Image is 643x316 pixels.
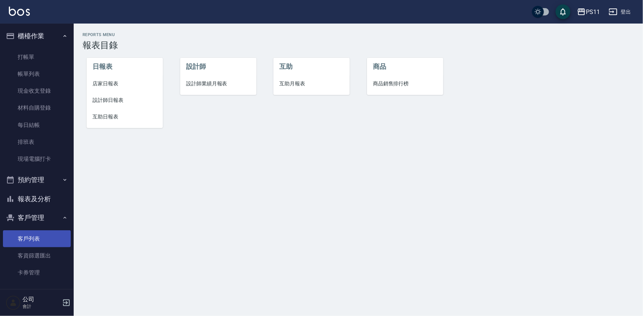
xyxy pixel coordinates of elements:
[3,99,71,116] a: 材料自購登錄
[87,58,163,75] li: 日報表
[83,32,634,37] h2: Reports Menu
[186,80,251,88] span: 設計師業績月報表
[606,5,634,19] button: 登出
[3,264,71,281] a: 卡券管理
[3,26,71,46] button: 櫃檯作業
[180,58,256,75] li: 設計師
[87,75,163,92] a: 店家日報表
[273,75,350,92] a: 互助月報表
[3,170,71,189] button: 預約管理
[3,117,71,134] a: 每日結帳
[556,4,570,19] button: save
[3,208,71,227] button: 客戶管理
[3,150,71,167] a: 現場電腦打卡
[3,49,71,65] a: 打帳單
[83,40,634,50] h3: 報表目錄
[574,4,603,19] button: PS11
[92,96,157,104] span: 設計師日報表
[373,80,437,88] span: 商品銷售排行榜
[3,65,71,82] a: 帳單列表
[9,7,30,16] img: Logo
[273,58,350,75] li: 互助
[87,109,163,125] a: 互助日報表
[3,189,71,209] button: 報表及分析
[367,75,443,92] a: 商品銷售排行榜
[586,7,600,17] div: PS11
[279,80,344,88] span: 互助月報表
[3,230,71,247] a: 客戶列表
[22,296,60,303] h5: 公司
[92,80,157,88] span: 店家日報表
[3,82,71,99] a: 現金收支登錄
[87,92,163,109] a: 設計師日報表
[22,303,60,310] p: 會計
[367,58,443,75] li: 商品
[180,75,256,92] a: 設計師業績月報表
[3,134,71,150] a: 排班表
[6,295,21,310] img: Person
[92,113,157,121] span: 互助日報表
[3,284,71,303] button: 行銷工具
[3,247,71,264] a: 客資篩選匯出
